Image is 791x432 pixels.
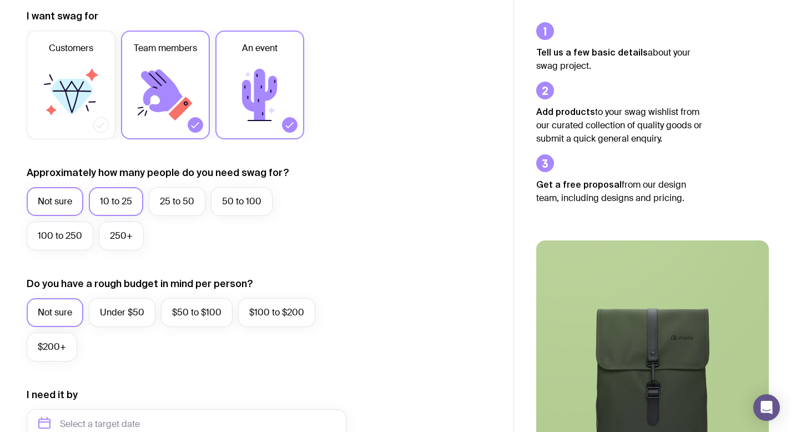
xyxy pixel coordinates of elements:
label: I want swag for [27,9,98,23]
label: $50 to $100 [161,298,233,327]
label: Approximately how many people do you need swag for? [27,166,289,179]
strong: Get a free proposal [536,179,622,189]
label: 25 to 50 [149,187,205,216]
label: 50 to 100 [211,187,273,216]
span: Customers [49,42,93,55]
span: Team members [134,42,197,55]
strong: Add products [536,107,595,117]
label: $100 to $200 [238,298,315,327]
label: Under $50 [89,298,155,327]
p: about your swag project. [536,46,703,73]
label: Do you have a rough budget in mind per person? [27,277,253,290]
label: 10 to 25 [89,187,143,216]
p: from our design team, including designs and pricing. [536,178,703,205]
label: $200+ [27,333,77,361]
span: An event [242,42,278,55]
label: Not sure [27,187,83,216]
label: 250+ [99,222,144,250]
div: Open Intercom Messenger [753,394,780,421]
label: 100 to 250 [27,222,93,250]
strong: Tell us a few basic details [536,47,648,57]
label: Not sure [27,298,83,327]
label: I need it by [27,388,78,401]
p: to your swag wishlist from our curated collection of quality goods or submit a quick general enqu... [536,105,703,145]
